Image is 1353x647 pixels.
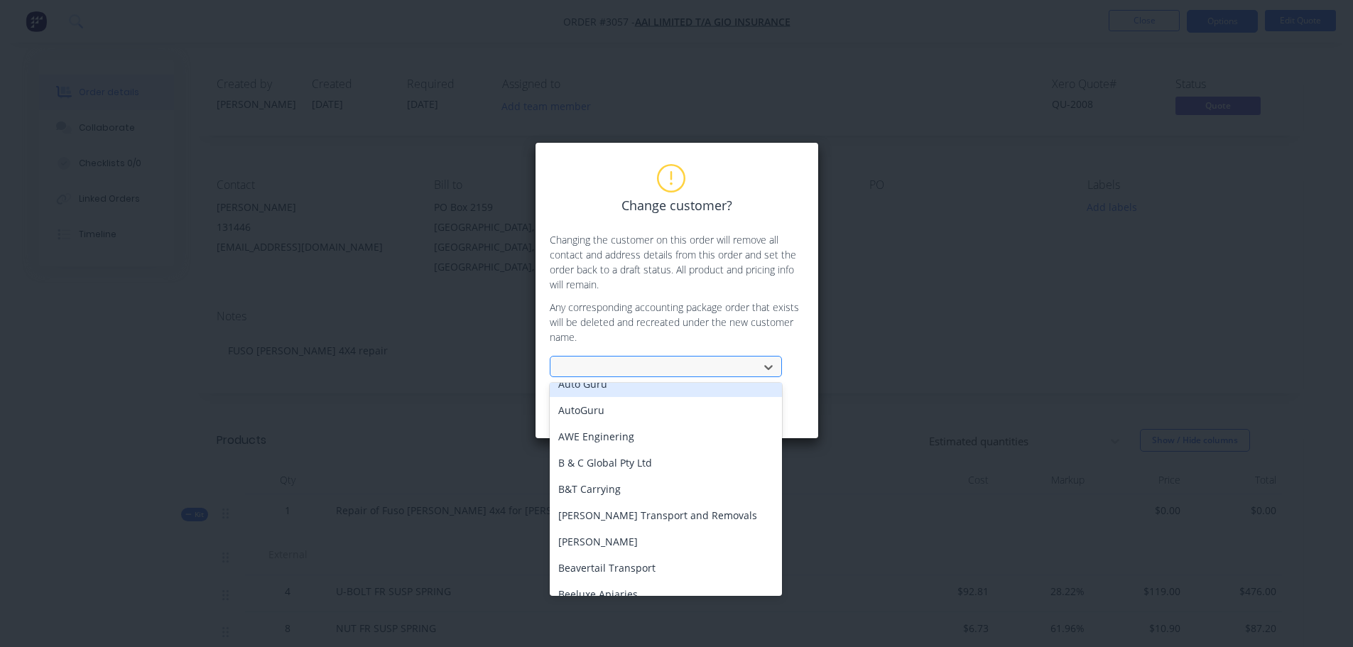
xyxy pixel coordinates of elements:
div: Beavertail Transport [550,555,782,581]
p: Any corresponding accounting package order that exists will be deleted and recreated under the ne... [550,300,804,344]
p: Changing the customer on this order will remove all contact and address details from this order a... [550,232,804,292]
span: Change customer? [621,196,732,215]
div: AWE Enginering [550,423,782,450]
div: Beeluxe Apiaries [550,581,782,607]
div: Auto Guru [550,371,782,397]
div: B&T Carrying [550,476,782,502]
div: [PERSON_NAME] Transport and Removals [550,502,782,528]
div: B & C Global Pty Ltd [550,450,782,476]
div: AutoGuru [550,397,782,423]
div: [PERSON_NAME] [550,528,782,555]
